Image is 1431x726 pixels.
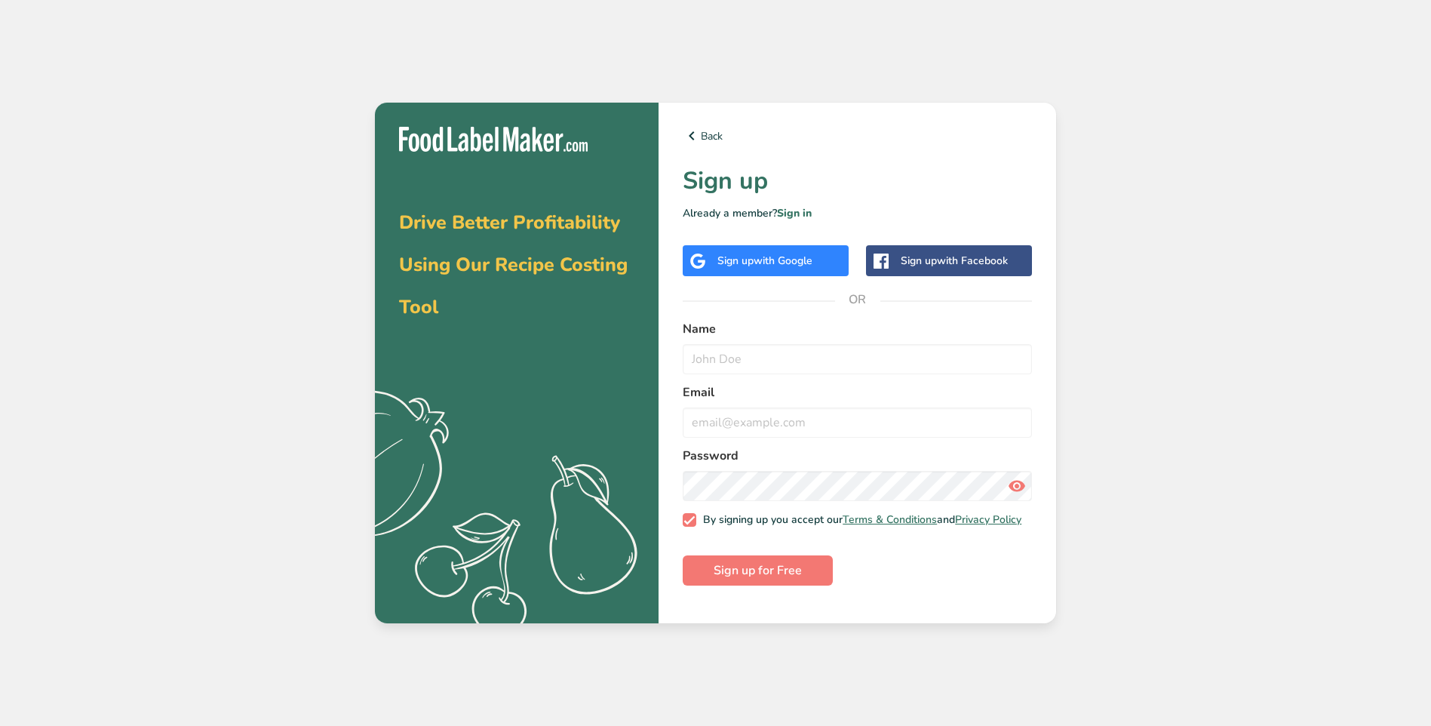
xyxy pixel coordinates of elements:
p: Already a member? [683,205,1032,221]
a: Back [683,127,1032,145]
label: Email [683,383,1032,401]
a: Terms & Conditions [843,512,937,527]
span: with Google [754,254,812,268]
span: with Facebook [937,254,1008,268]
span: Drive Better Profitability Using Our Recipe Costing Tool [399,210,628,320]
span: OR [835,277,880,322]
a: Sign in [777,206,812,220]
span: By signing up you accept our and [696,513,1022,527]
div: Sign up [901,253,1008,269]
label: Password [683,447,1032,465]
button: Sign up for Free [683,555,833,586]
label: Name [683,320,1032,338]
input: John Doe [683,344,1032,374]
div: Sign up [717,253,812,269]
h1: Sign up [683,163,1032,199]
a: Privacy Policy [955,512,1021,527]
img: Food Label Maker [399,127,588,152]
span: Sign up for Free [714,561,802,580]
input: email@example.com [683,408,1032,438]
